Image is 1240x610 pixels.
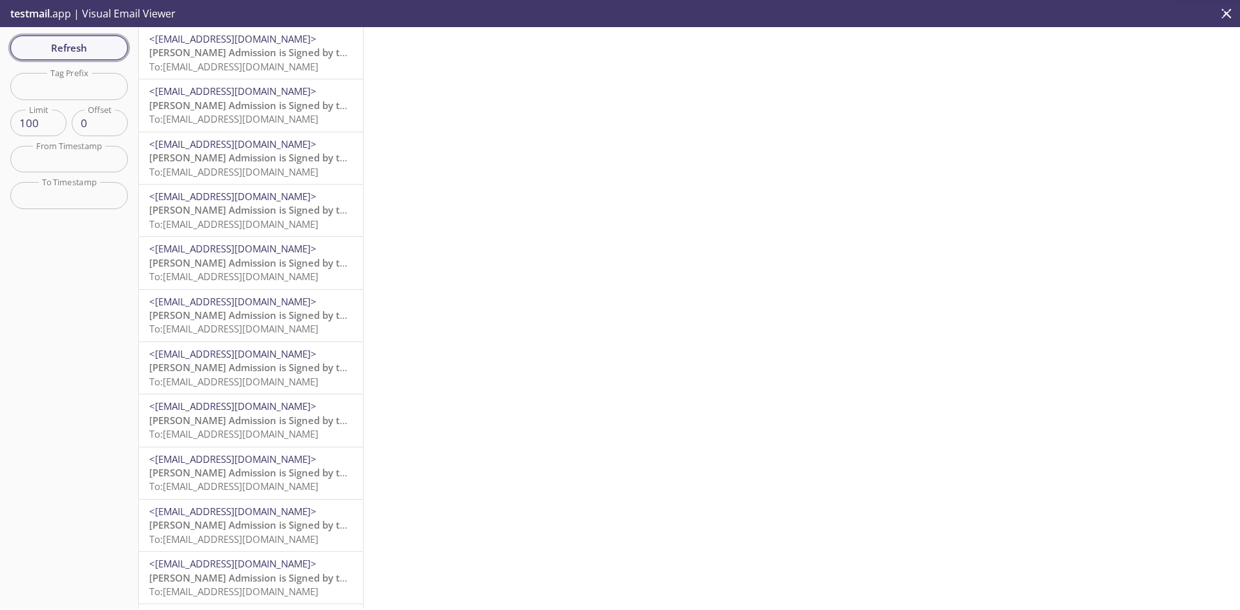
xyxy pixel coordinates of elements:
[149,190,316,203] span: <[EMAIL_ADDRESS][DOMAIN_NAME]>
[139,552,363,604] div: <[EMAIL_ADDRESS][DOMAIN_NAME]>[PERSON_NAME] Admission is Signed by the ResidentTo:[EMAIL_ADDRESS]...
[149,452,316,465] span: <[EMAIL_ADDRESS][DOMAIN_NAME]>
[139,185,363,236] div: <[EMAIL_ADDRESS][DOMAIN_NAME]>[PERSON_NAME] Admission is Signed by the ResidentTo:[EMAIL_ADDRESS]...
[149,295,316,308] span: <[EMAIL_ADDRESS][DOMAIN_NAME]>
[139,79,363,131] div: <[EMAIL_ADDRESS][DOMAIN_NAME]>[PERSON_NAME] Admission is Signed by the ResidentTo:[EMAIL_ADDRESS]...
[10,36,128,60] button: Refresh
[149,466,396,479] span: [PERSON_NAME] Admission is Signed by the Resident
[149,557,316,570] span: <[EMAIL_ADDRESS][DOMAIN_NAME]>
[139,342,363,394] div: <[EMAIL_ADDRESS][DOMAIN_NAME]>[PERSON_NAME] Admission is Signed by the ResidentTo:[EMAIL_ADDRESS]...
[149,400,316,412] span: <[EMAIL_ADDRESS][DOMAIN_NAME]>
[149,256,396,269] span: [PERSON_NAME] Admission is Signed by the Resident
[149,218,318,230] span: To: [EMAIL_ADDRESS][DOMAIN_NAME]
[139,132,363,184] div: <[EMAIL_ADDRESS][DOMAIN_NAME]>[PERSON_NAME] Admission is Signed by the ResidentTo:[EMAIL_ADDRESS]...
[149,270,318,283] span: To: [EMAIL_ADDRESS][DOMAIN_NAME]
[149,99,396,112] span: [PERSON_NAME] Admission is Signed by the Resident
[149,242,316,255] span: <[EMAIL_ADDRESS][DOMAIN_NAME]>
[149,585,318,598] span: To: [EMAIL_ADDRESS][DOMAIN_NAME]
[149,112,318,125] span: To: [EMAIL_ADDRESS][DOMAIN_NAME]
[149,46,396,59] span: [PERSON_NAME] Admission is Signed by the Resident
[10,6,50,21] span: testmail
[149,151,396,164] span: [PERSON_NAME] Admission is Signed by the Resident
[139,394,363,446] div: <[EMAIL_ADDRESS][DOMAIN_NAME]>[PERSON_NAME] Admission is Signed by the ResidentTo:[EMAIL_ADDRESS]...
[149,165,318,178] span: To: [EMAIL_ADDRESS][DOMAIN_NAME]
[21,39,118,56] span: Refresh
[139,290,363,341] div: <[EMAIL_ADDRESS][DOMAIN_NAME]>[PERSON_NAME] Admission is Signed by the ResidentTo:[EMAIL_ADDRESS]...
[149,505,316,518] span: <[EMAIL_ADDRESS][DOMAIN_NAME]>
[149,203,396,216] span: [PERSON_NAME] Admission is Signed by the Resident
[149,414,396,427] span: [PERSON_NAME] Admission is Signed by the Resident
[149,571,396,584] span: [PERSON_NAME] Admission is Signed by the Resident
[149,309,396,321] span: [PERSON_NAME] Admission is Signed by the Resident
[149,85,316,97] span: <[EMAIL_ADDRESS][DOMAIN_NAME]>
[149,347,316,360] span: <[EMAIL_ADDRESS][DOMAIN_NAME]>
[149,361,396,374] span: [PERSON_NAME] Admission is Signed by the Resident
[149,137,316,150] span: <[EMAIL_ADDRESS][DOMAIN_NAME]>
[149,533,318,545] span: To: [EMAIL_ADDRESS][DOMAIN_NAME]
[149,32,316,45] span: <[EMAIL_ADDRESS][DOMAIN_NAME]>
[149,480,318,493] span: To: [EMAIL_ADDRESS][DOMAIN_NAME]
[139,447,363,499] div: <[EMAIL_ADDRESS][DOMAIN_NAME]>[PERSON_NAME] Admission is Signed by the ResidentTo:[EMAIL_ADDRESS]...
[149,375,318,388] span: To: [EMAIL_ADDRESS][DOMAIN_NAME]
[149,427,318,440] span: To: [EMAIL_ADDRESS][DOMAIN_NAME]
[139,27,363,79] div: <[EMAIL_ADDRESS][DOMAIN_NAME]>[PERSON_NAME] Admission is Signed by the ResidentTo:[EMAIL_ADDRESS]...
[139,237,363,289] div: <[EMAIL_ADDRESS][DOMAIN_NAME]>[PERSON_NAME] Admission is Signed by the ResidentTo:[EMAIL_ADDRESS]...
[149,60,318,73] span: To: [EMAIL_ADDRESS][DOMAIN_NAME]
[149,322,318,335] span: To: [EMAIL_ADDRESS][DOMAIN_NAME]
[149,518,396,531] span: [PERSON_NAME] Admission is Signed by the Resident
[139,500,363,551] div: <[EMAIL_ADDRESS][DOMAIN_NAME]>[PERSON_NAME] Admission is Signed by the ResidentTo:[EMAIL_ADDRESS]...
